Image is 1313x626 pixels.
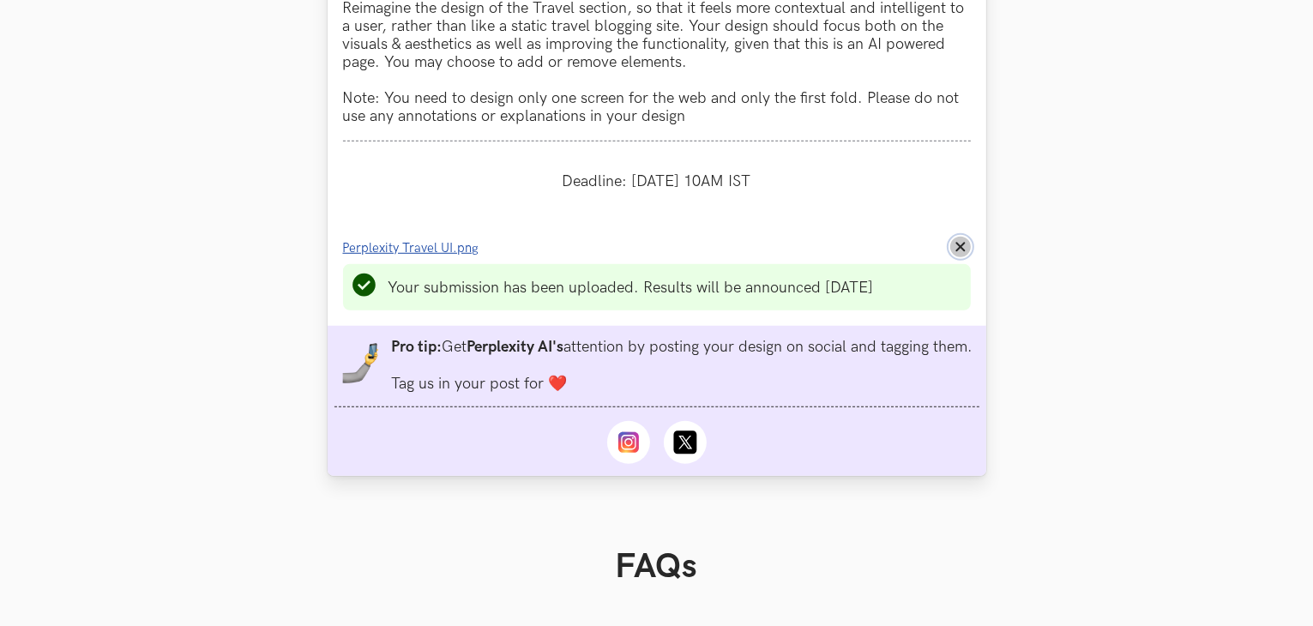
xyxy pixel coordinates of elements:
a: Perplexity Travel UI.png [343,238,490,256]
img: mobile-in-hand.png [340,343,382,384]
li: Your submission has been uploaded. Results will be announced [DATE] [388,279,874,297]
strong: Pro tip: [392,338,443,356]
li: Get attention by posting your design on social and tagging them. Tag us in your post for ❤️ [392,338,973,393]
h1: FAQs [355,546,959,587]
span: Perplexity Travel UI.png [343,241,479,256]
strong: Perplexity AI's [467,338,564,356]
div: Deadline: [DATE] 10AM IST [343,157,971,206]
